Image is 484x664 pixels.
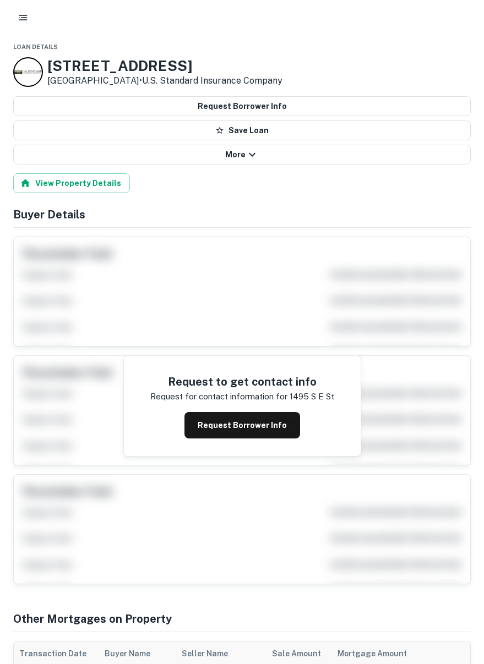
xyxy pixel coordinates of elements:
a: U.s. Standard Insurance Company [142,75,282,86]
button: Request Borrower Info [184,412,300,438]
iframe: Chat Widget [429,576,484,629]
span: Loan Details [13,43,58,50]
p: Request for contact information for [150,390,287,403]
p: 1495 s e st [290,390,334,403]
button: View Property Details [13,173,130,193]
button: Save Loan [13,120,471,140]
h3: [STREET_ADDRESS] [47,57,282,74]
h4: Buyer Details [13,206,471,223]
p: [GEOGRAPHIC_DATA] • [47,74,282,87]
button: Request Borrower Info [13,96,471,116]
h4: Other Mortgages on Property [13,611,471,627]
button: More [13,145,471,164]
h4: Request to get contact info [150,374,334,390]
